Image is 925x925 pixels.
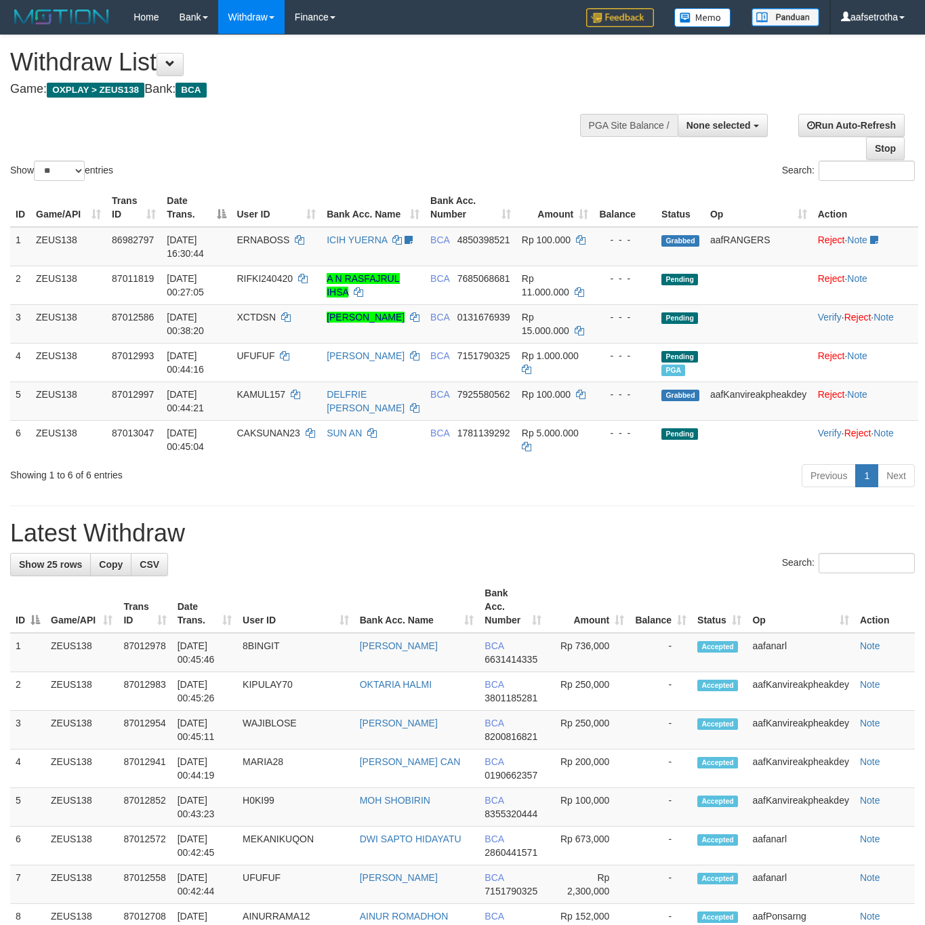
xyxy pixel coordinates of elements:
[237,749,354,788] td: MARIA28
[686,120,751,131] span: None selected
[547,865,630,904] td: Rp 2,300,000
[232,188,322,227] th: User ID: activate to sort column ascending
[599,426,651,440] div: - - -
[878,464,915,487] a: Next
[118,865,171,904] td: 87012558
[10,581,45,633] th: ID: activate to sort column descending
[457,350,510,361] span: Copy 7151790325 to clipboard
[782,553,915,573] label: Search:
[167,234,204,259] span: [DATE] 16:30:44
[457,234,510,245] span: Copy 4850398521 to clipboard
[674,8,731,27] img: Button%20Memo.svg
[485,886,537,897] span: Copy 7151790325 to clipboard
[705,188,813,227] th: Op: activate to sort column ascending
[237,788,354,827] td: H0KI99
[586,8,654,27] img: Feedback.jpg
[237,827,354,865] td: MEKANIKUQON
[599,349,651,363] div: - - -
[819,553,915,573] input: Search:
[705,227,813,266] td: aafRANGERS
[485,770,537,781] span: Copy 0190662357 to clipboard
[813,343,918,382] td: ·
[485,847,537,858] span: Copy 2860441571 to clipboard
[818,350,845,361] a: Reject
[30,266,106,304] td: ZEUS138
[599,388,651,401] div: - - -
[237,350,275,361] span: UFUFUF
[860,795,880,806] a: Note
[10,420,30,459] td: 6
[360,640,438,651] a: [PERSON_NAME]
[118,749,171,788] td: 87012941
[847,234,867,245] a: Note
[10,520,915,547] h1: Latest Withdraw
[485,911,503,922] span: BCA
[131,553,168,576] a: CSV
[30,382,106,420] td: ZEUS138
[10,711,45,749] td: 3
[630,865,692,904] td: -
[10,788,45,827] td: 5
[354,581,480,633] th: Bank Acc. Name: activate to sort column ascending
[860,640,880,651] a: Note
[45,749,118,788] td: ZEUS138
[176,83,206,98] span: BCA
[172,827,237,865] td: [DATE] 00:42:45
[860,834,880,844] a: Note
[10,49,603,76] h1: Withdraw List
[522,428,579,438] span: Rp 5.000.000
[522,234,571,245] span: Rp 100.000
[847,350,867,361] a: Note
[747,788,854,827] td: aafKanvireakpheakdey
[747,749,854,788] td: aafKanvireakpheakdey
[866,137,905,160] a: Stop
[752,8,819,26] img: panduan.png
[237,633,354,672] td: 8BINGIT
[813,188,918,227] th: Action
[106,188,161,227] th: Trans ID: activate to sort column ascending
[237,273,293,284] span: RIFKI240420
[661,390,699,401] span: Grabbed
[697,796,738,807] span: Accepted
[873,312,894,323] a: Note
[360,834,461,844] a: DWI SAPTO HIDAYATU
[802,464,856,487] a: Previous
[30,227,106,266] td: ZEUS138
[430,312,449,323] span: BCA
[118,633,171,672] td: 87012978
[172,749,237,788] td: [DATE] 00:44:19
[321,188,425,227] th: Bank Acc. Name: activate to sort column ascending
[485,654,537,665] span: Copy 6631414335 to clipboard
[547,827,630,865] td: Rp 673,000
[547,711,630,749] td: Rp 250,000
[844,312,871,323] a: Reject
[10,343,30,382] td: 4
[457,389,510,400] span: Copy 7925580562 to clipboard
[860,679,880,690] a: Note
[485,693,537,703] span: Copy 3801185281 to clipboard
[485,872,503,883] span: BCA
[747,672,854,711] td: aafKanvireakpheakdey
[661,428,698,440] span: Pending
[237,711,354,749] td: WAJIBLOSE
[697,680,738,691] span: Accepted
[90,553,131,576] a: Copy
[697,757,738,768] span: Accepted
[594,188,656,227] th: Balance
[10,227,30,266] td: 1
[30,188,106,227] th: Game/API: activate to sort column ascending
[485,756,503,767] span: BCA
[430,428,449,438] span: BCA
[818,273,845,284] a: Reject
[30,343,106,382] td: ZEUS138
[599,310,651,324] div: - - -
[457,273,510,284] span: Copy 7685068681 to clipboard
[45,788,118,827] td: ZEUS138
[485,679,503,690] span: BCA
[99,559,123,570] span: Copy
[457,428,510,438] span: Copy 1781139292 to clipboard
[860,718,880,728] a: Note
[547,633,630,672] td: Rp 736,000
[860,872,880,883] a: Note
[855,464,878,487] a: 1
